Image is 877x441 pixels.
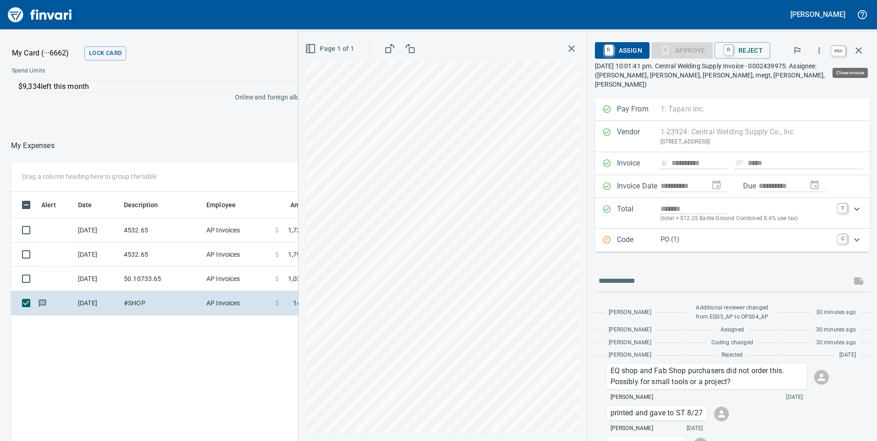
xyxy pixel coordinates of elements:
[816,338,856,347] span: 30 minutes ago
[687,424,703,433] span: [DATE]
[722,43,763,58] span: Reject
[78,199,92,210] span: Date
[715,42,770,59] button: RReject
[38,300,47,306] span: Has messages
[203,267,272,291] td: AP Invoices
[290,199,314,210] span: Amount
[611,393,653,402] span: [PERSON_NAME]
[595,229,870,252] div: Expand
[788,7,848,22] button: [PERSON_NAME]
[84,46,126,61] button: Lock Card
[651,46,713,54] div: Purchase Order required
[602,43,642,58] span: Assign
[609,351,651,360] span: [PERSON_NAME]
[609,308,651,317] span: [PERSON_NAME]
[611,408,703,419] p: printed and gave to ST 8/27
[724,45,733,55] a: R
[120,243,203,267] td: 4532.65
[838,204,847,213] a: T
[288,274,314,283] span: 1,038.02
[78,199,104,210] span: Date
[816,308,856,317] span: 30 minutes ago
[5,93,312,102] p: Online and foreign allowed
[11,140,55,151] p: My Expenses
[12,48,81,59] p: My Card (···6662)
[124,199,170,210] span: Description
[74,291,120,315] td: [DATE]
[609,325,651,335] span: [PERSON_NAME]
[661,234,833,245] p: PO (1)
[617,234,661,246] p: Code
[41,199,56,210] span: Alert
[120,218,203,243] td: 4532.65
[89,48,122,59] span: Lock Card
[661,214,833,223] p: (total + $12.25 Battle Ground Combined 8.6% use tax)
[124,199,158,210] span: Description
[275,298,279,308] span: $
[206,199,248,210] span: Employee
[288,226,314,235] span: 1,728.00
[74,243,120,267] td: [DATE]
[6,4,74,26] img: Finvari
[74,218,120,243] td: [DATE]
[790,10,845,19] h5: [PERSON_NAME]
[617,204,661,223] p: Total
[595,198,870,229] div: Expand
[711,338,753,347] span: Coding changed
[203,291,272,315] td: AP Invoices
[611,424,653,433] span: [PERSON_NAME]
[609,338,651,347] span: [PERSON_NAME]
[838,234,847,243] a: C
[722,351,743,360] span: Rejected
[595,42,649,59] button: RAssign
[605,45,613,55] a: R
[120,267,203,291] td: 50.10733.65
[206,199,236,210] span: Employee
[848,270,870,292] span: This records your message into the invoice and notifies anyone mentioned
[18,81,306,92] p: $9,334 left this month
[832,46,845,56] a: esc
[293,298,314,308] span: 142.48
[307,43,354,55] span: Page 1 of 1
[74,267,120,291] td: [DATE]
[721,325,744,335] span: Assigned
[839,351,856,360] span: [DATE]
[203,218,272,243] td: AP Invoices
[595,61,870,89] p: [DATE] 10:01:41 pm. Central Welding Supply Invoice - 0002439975. Assignee: ([PERSON_NAME], [PERSO...
[22,172,156,181] p: Drag a column heading here to group the table
[12,66,178,76] span: Spend Limits
[288,250,314,259] span: 1,798.50
[275,250,279,259] span: $
[275,274,279,283] span: $
[120,291,203,315] td: #SHOP
[786,393,803,402] span: [DATE]
[41,199,68,210] span: Alert
[203,243,272,267] td: AP Invoices
[303,40,358,57] button: Page 1 of 1
[278,199,314,210] span: Amount
[611,365,803,387] p: EQ shop and Fab Shop purchasers did not order this. Possibly for small tools or a project?
[275,226,279,235] span: $
[787,40,807,61] button: Flag
[11,140,55,151] nav: breadcrumb
[816,325,856,335] span: 30 minutes ago
[691,303,773,322] span: Additional reviewer changed from EQ05_AP to OPS04_AP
